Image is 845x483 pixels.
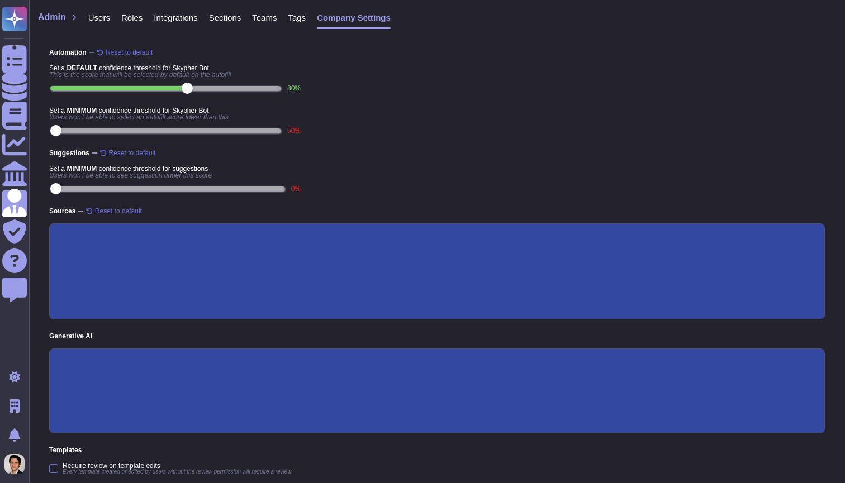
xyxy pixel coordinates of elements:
span: Users won't be able to see suggestion under this score [49,172,301,179]
span: Require review on template edits [63,462,292,469]
span: Automation [49,49,825,56]
b: MINIMUM [67,107,97,114]
span: Integrations [154,13,197,22]
label: 0 % [291,185,301,192]
b: DEFAULT [67,64,97,72]
span: Set a confidence threshold for suggestions [49,165,301,172]
span: Users won't be able to select an autofill score lower than this [49,114,301,121]
span: Templates [49,447,825,453]
label: 80 % [287,85,301,92]
button: Reset to default [100,150,156,156]
span: Set a confidence threshold for Skypher Bot [49,65,301,71]
span: Set a confidence threshold for Skypher Bot [49,107,301,114]
button: Reset to default [86,208,142,214]
span: Teams [252,13,277,22]
span: This is the score that will be selected by default on the autofill [49,71,301,78]
span: Reset to default [109,150,156,156]
span: Tags [288,13,306,22]
img: user [4,454,25,474]
button: Reset to default [97,49,153,56]
span: Sections [209,13,241,22]
span: Sources [49,208,825,214]
button: user [2,452,32,476]
span: Roles [121,13,143,22]
label: 50 % [287,127,301,134]
span: Suggestions [49,150,825,156]
span: Admin [38,13,66,22]
span: Generative AI [49,333,825,339]
span: Reset to default [95,208,142,214]
b: MINIMUM [67,165,97,173]
span: Company Settings [317,13,391,22]
span: Users [88,13,110,22]
span: Every template created or edited by users without the review permission will require a review [63,469,292,475]
span: Reset to default [106,49,153,56]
